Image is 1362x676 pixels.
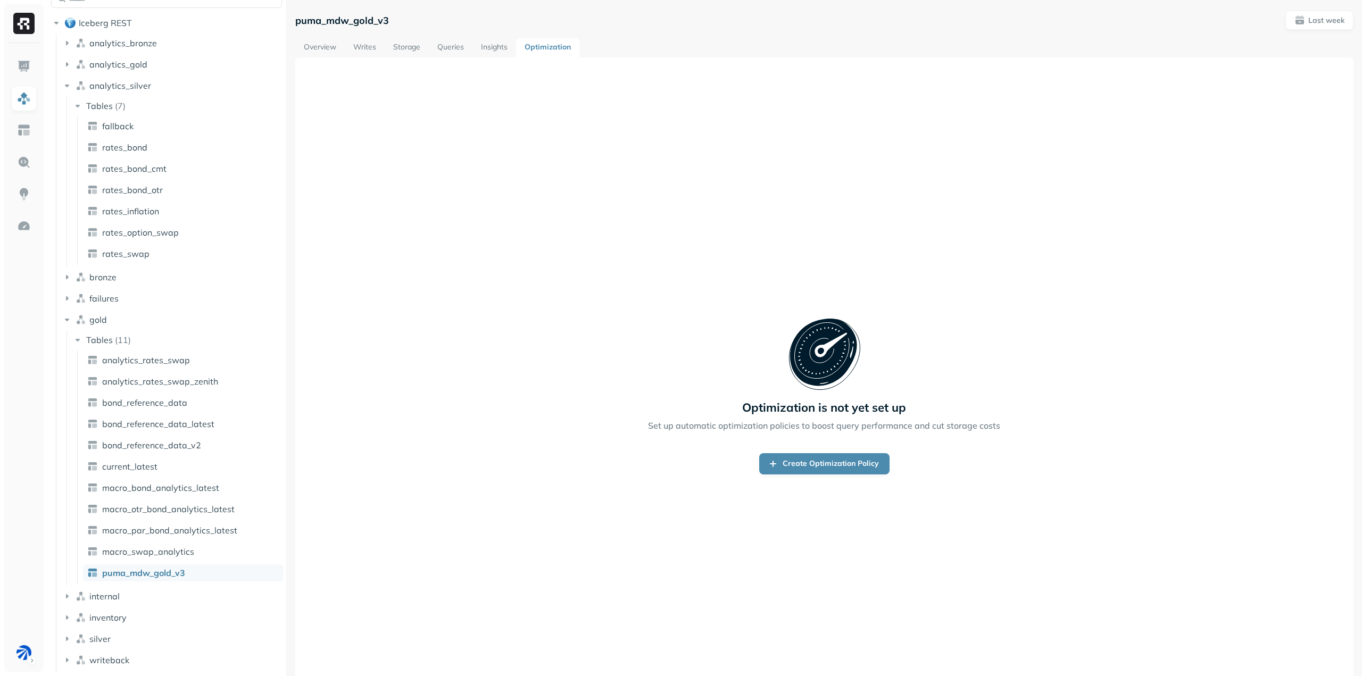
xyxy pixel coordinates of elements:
img: BAM Staging [16,645,31,660]
img: table [87,397,98,408]
img: table [87,206,98,216]
img: table [87,121,98,131]
a: current_latest [83,458,284,475]
span: silver [89,633,111,644]
img: table [87,504,98,514]
img: table [87,142,98,153]
img: table [87,355,98,365]
span: rates_bond_otr [102,185,163,195]
a: Queries [429,38,472,57]
a: Create Optimization Policy [759,453,890,474]
p: Last week [1308,15,1344,26]
img: table [87,227,98,238]
span: analytics_silver [89,80,151,91]
a: fallback [83,118,284,135]
img: Assets [17,91,31,105]
span: gold [89,314,107,325]
span: Tables [86,101,113,111]
button: Tables(7) [72,97,283,114]
p: puma_mdw_gold_v3 [295,14,389,27]
a: Writes [345,38,385,57]
img: Optimization [17,219,31,233]
img: Dashboard [17,60,31,73]
a: bond_reference_data_latest [83,415,284,432]
a: analytics_rates_swap [83,352,284,369]
span: rates_option_swap [102,227,179,238]
a: rates_option_swap [83,224,284,241]
p: ( 7 ) [115,101,126,111]
span: analytics_bronze [89,38,157,48]
span: macro_swap_analytics [102,546,194,557]
img: table [87,525,98,536]
img: namespace [76,591,86,602]
img: namespace [76,80,86,91]
img: table [87,185,98,195]
img: table [87,376,98,387]
a: bond_reference_data [83,394,284,411]
img: table [87,248,98,259]
img: namespace [76,293,86,304]
img: Ryft [13,13,35,34]
button: analytics_silver [62,77,283,94]
a: macro_otr_bond_analytics_latest [83,500,284,518]
img: namespace [76,655,86,665]
img: table [87,546,98,557]
span: internal [89,591,120,602]
img: root [65,18,76,28]
a: Insights [472,38,516,57]
a: rates_bond_cmt [83,160,284,177]
p: Set up automatic optimization policies to boost query performance and cut storage costs [648,419,1000,432]
a: Overview [295,38,345,57]
span: bronze [89,272,117,282]
span: rates_inflation [102,206,159,216]
span: macro_bond_analytics_latest [102,482,219,493]
span: rates_swap [102,248,150,259]
img: table [87,440,98,450]
a: puma_mdw_gold_v3 [83,564,284,581]
img: namespace [76,272,86,282]
button: writeback [62,652,283,669]
span: bond_reference_data [102,397,187,408]
button: failures [62,290,283,307]
img: Insights [17,187,31,201]
img: Asset Explorer [17,123,31,137]
button: analytics_bronze [62,35,283,52]
img: namespace [76,59,86,70]
span: Tables [86,335,113,345]
img: namespace [76,633,86,644]
img: namespace [76,612,86,623]
span: Iceberg REST [79,18,132,28]
span: puma_mdw_gold_v3 [102,567,185,578]
span: analytics_gold [89,59,147,70]
img: namespace [76,38,86,48]
span: rates_bond_cmt [102,163,167,174]
span: rates_bond [102,142,147,153]
p: ( 11 ) [115,335,131,345]
button: Tables(11) [72,331,283,348]
button: analytics_gold [62,56,283,73]
img: table [87,461,98,472]
span: macro_otr_bond_analytics_latest [102,504,235,514]
button: gold [62,311,283,328]
img: Query Explorer [17,155,31,169]
span: bond_reference_data_v2 [102,440,201,450]
span: inventory [89,612,127,623]
button: Iceberg REST [51,14,282,31]
a: macro_bond_analytics_latest [83,479,284,496]
span: current_latest [102,461,157,472]
a: macro_par_bond_analytics_latest [83,522,284,539]
button: internal [62,588,283,605]
p: Optimization is not yet set up [742,400,906,415]
img: table [87,567,98,578]
a: rates_swap [83,245,284,262]
a: macro_swap_analytics [83,543,284,560]
span: analytics_rates_swap_zenith [102,376,218,387]
span: writeback [89,655,129,665]
img: namespace [76,314,86,325]
button: bronze [62,269,283,286]
span: bond_reference_data_latest [102,419,214,429]
span: macro_par_bond_analytics_latest [102,525,237,536]
a: bond_reference_data_v2 [83,437,284,454]
a: Optimization [516,38,579,57]
a: rates_bond_otr [83,181,284,198]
